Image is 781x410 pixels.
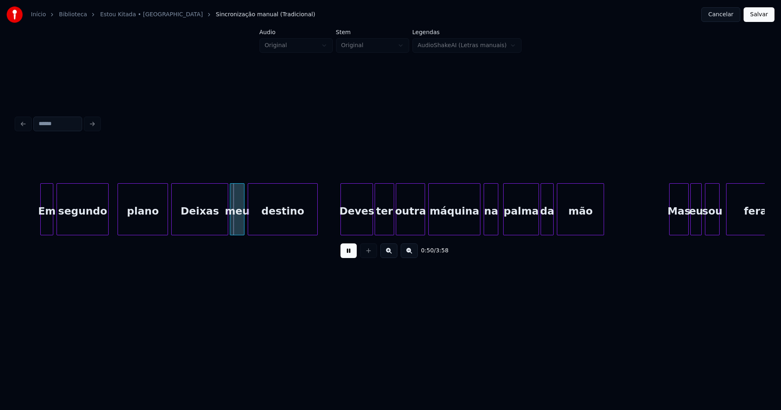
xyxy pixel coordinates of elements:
span: 3:58 [436,247,448,255]
label: Legendas [412,29,522,35]
nav: breadcrumb [31,11,315,19]
a: Estou Kitada • [GEOGRAPHIC_DATA] [100,11,203,19]
img: youka [7,7,23,23]
label: Áudio [260,29,333,35]
label: Stem [336,29,409,35]
div: / [421,247,441,255]
button: Cancelar [701,7,740,22]
span: Sincronização manual (Tradicional) [216,11,315,19]
a: Biblioteca [59,11,87,19]
button: Salvar [744,7,774,22]
a: Início [31,11,46,19]
span: 0:50 [421,247,434,255]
